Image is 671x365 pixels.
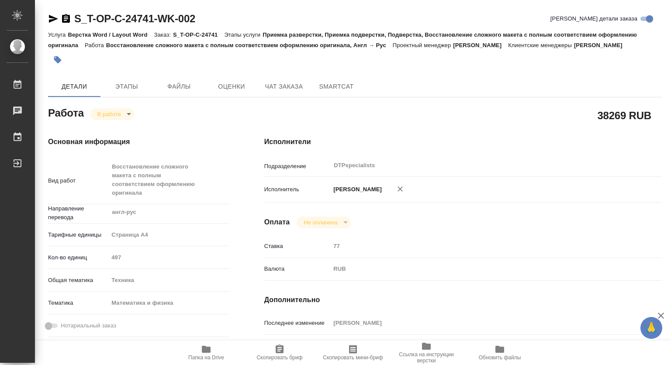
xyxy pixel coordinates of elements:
[264,319,331,327] p: Последнее изменение
[173,31,224,38] p: S_T-OP-C-24741
[48,276,108,285] p: Общая тематика
[297,217,350,228] div: В работе
[85,42,106,48] p: Работа
[644,319,659,337] span: 🙏
[508,42,574,48] p: Клиентские менеджеры
[330,317,628,329] input: Пустое поле
[640,317,662,339] button: 🙏
[264,137,661,147] h4: Исполнители
[264,295,661,305] h4: Дополнительно
[330,240,628,252] input: Пустое поле
[323,355,383,361] span: Скопировать мини-бриф
[243,341,316,365] button: Скопировать бриф
[330,185,382,194] p: [PERSON_NAME]
[550,14,637,23] span: [PERSON_NAME] детали заказа
[90,108,134,120] div: В работе
[263,81,305,92] span: Чат заказа
[479,355,521,361] span: Обновить файлы
[301,219,340,226] button: Не оплачена
[390,341,463,365] button: Ссылка на инструкции верстки
[224,31,263,38] p: Этапы услуги
[574,42,629,48] p: [PERSON_NAME]
[316,341,390,365] button: Скопировать мини-бриф
[330,262,628,276] div: RUB
[391,179,410,199] button: Удалить исполнителя
[108,296,229,310] div: Математика и физика
[158,81,200,92] span: Файлы
[393,42,453,48] p: Проектный менеджер
[169,341,243,365] button: Папка на Drive
[264,162,331,171] p: Подразделение
[256,355,302,361] span: Скопировать бриф
[108,273,229,288] div: Техника
[48,231,108,239] p: Тарифные единицы
[48,137,229,147] h4: Основная информация
[463,341,536,365] button: Обновить файлы
[53,81,95,92] span: Детали
[597,108,651,123] h2: 38269 RUB
[48,104,84,120] h2: Работа
[108,227,229,242] div: Страница А4
[108,251,229,264] input: Пустое поле
[48,50,67,69] button: Добавить тэг
[264,217,290,227] h4: Оплата
[61,321,116,330] span: Нотариальный заказ
[74,13,195,24] a: S_T-OP-C-24741-WK-002
[48,176,108,185] p: Вид работ
[61,14,71,24] button: Скопировать ссылку
[48,31,637,48] p: Приемка разверстки, Приемка подверстки, Подверстка, Восстановление сложного макета с полным соотв...
[48,31,68,38] p: Услуга
[68,31,154,38] p: Верстка Word / Layout Word
[264,242,331,251] p: Ставка
[48,253,108,262] p: Кол-во единиц
[188,355,224,361] span: Папка на Drive
[211,81,252,92] span: Оценки
[154,31,173,38] p: Заказ:
[106,42,393,48] p: Восстановление сложного макета с полным соответствием оформлению оригинала, Англ → Рус
[395,351,458,364] span: Ссылка на инструкции верстки
[264,185,331,194] p: Исполнитель
[264,265,331,273] p: Валюта
[453,42,508,48] p: [PERSON_NAME]
[95,110,124,118] button: В работе
[48,204,108,222] p: Направление перевода
[48,14,59,24] button: Скопировать ссылку для ЯМессенджера
[315,81,357,92] span: SmartCat
[106,81,148,92] span: Этапы
[48,299,108,307] p: Тематика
